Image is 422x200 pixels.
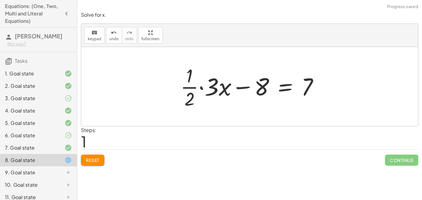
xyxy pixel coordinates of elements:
[109,37,119,41] span: undo
[81,155,104,166] button: Reset
[5,169,55,176] div: 9. Goal state
[5,2,61,25] h4: Equations: (One, Two, Multi and Literal Equations)
[106,27,122,44] button: undoundo
[111,29,117,36] i: undo
[138,27,163,44] button: fullscreen
[5,95,55,102] div: 3. Goal state
[81,127,96,133] label: Steps:
[65,132,72,139] i: Task finished and part of it marked as correct.
[86,157,99,163] span: Reset
[5,181,55,189] div: 10. Goal state
[125,37,133,41] span: redo
[5,82,55,90] div: 2. Goal state
[91,29,97,36] i: keyboard
[5,156,55,164] div: 8. Goal state
[65,70,72,77] i: Task finished and correct.
[65,82,72,90] i: Task finished and correct.
[65,156,72,164] i: Task started.
[65,119,72,127] i: Task finished and correct.
[5,132,55,139] div: 6. Goal state
[7,41,72,47] div: Not you?
[126,29,132,36] i: redo
[65,181,72,189] i: Task not started.
[81,11,418,19] p: Solve for x.
[81,132,87,151] span: 1
[15,57,27,64] span: Tasks
[5,119,55,127] div: 5. Goal state
[122,27,137,44] button: redoredo
[5,70,55,77] div: 1. Goal state
[88,37,101,41] span: keypad
[65,107,72,114] i: Task finished and correct.
[65,144,72,151] i: Task finished and correct.
[5,107,55,114] div: 4. Goal state
[65,95,72,102] i: Task finished and part of it marked as correct.
[5,144,55,151] div: 7. Goal state
[15,32,62,40] span: [PERSON_NAME]
[387,4,418,10] span: Progress saved
[84,27,105,44] button: keyboardkeypad
[65,169,72,176] i: Task not started.
[141,37,159,41] span: fullscreen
